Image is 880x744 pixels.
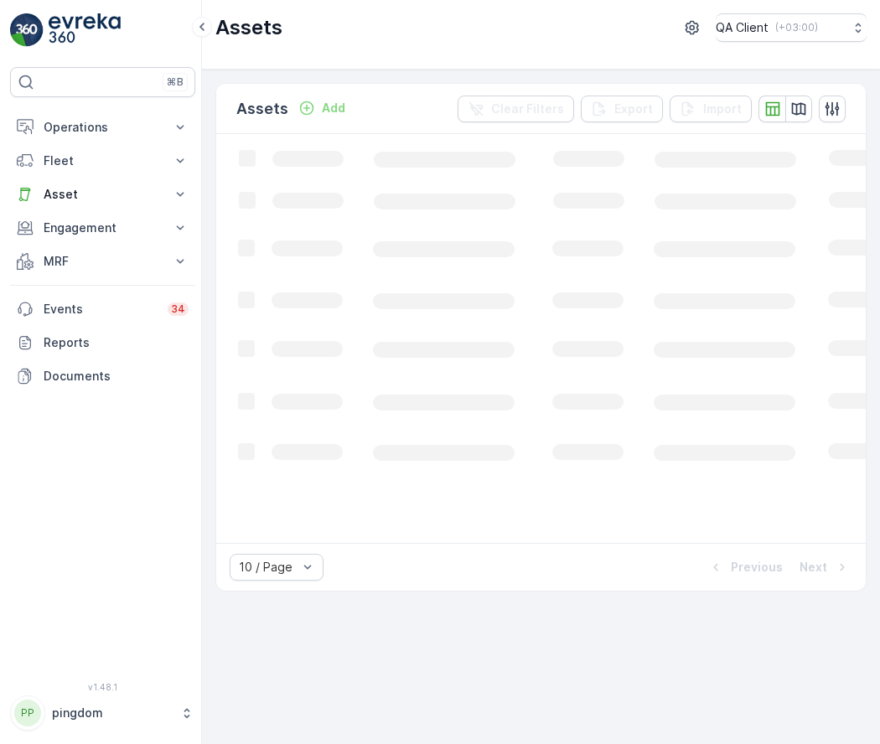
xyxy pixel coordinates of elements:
[44,301,158,318] p: Events
[236,97,288,121] p: Assets
[800,559,827,576] p: Next
[491,101,564,117] p: Clear Filters
[44,119,162,136] p: Operations
[215,14,282,41] p: Assets
[10,211,195,245] button: Engagement
[44,334,189,351] p: Reports
[775,21,818,34] p: ( +03:00 )
[292,98,352,118] button: Add
[44,186,162,203] p: Asset
[44,253,162,270] p: MRF
[716,13,867,42] button: QA Client(+03:00)
[614,101,653,117] p: Export
[10,111,195,144] button: Operations
[731,559,783,576] p: Previous
[670,96,752,122] button: Import
[10,359,195,393] a: Documents
[706,557,784,577] button: Previous
[10,178,195,211] button: Asset
[44,368,189,385] p: Documents
[10,13,44,47] img: logo
[44,220,162,236] p: Engagement
[167,75,184,89] p: ⌘B
[171,302,185,316] p: 34
[10,682,195,692] span: v 1.48.1
[44,152,162,169] p: Fleet
[10,695,195,731] button: PPpingdom
[14,700,41,726] div: PP
[703,101,742,117] p: Import
[52,705,172,721] p: pingdom
[458,96,574,122] button: Clear Filters
[322,100,345,116] p: Add
[10,326,195,359] a: Reports
[581,96,663,122] button: Export
[49,13,121,47] img: logo_light-DOdMpM7g.png
[798,557,852,577] button: Next
[10,292,195,326] a: Events34
[10,144,195,178] button: Fleet
[716,19,769,36] p: QA Client
[10,245,195,278] button: MRF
